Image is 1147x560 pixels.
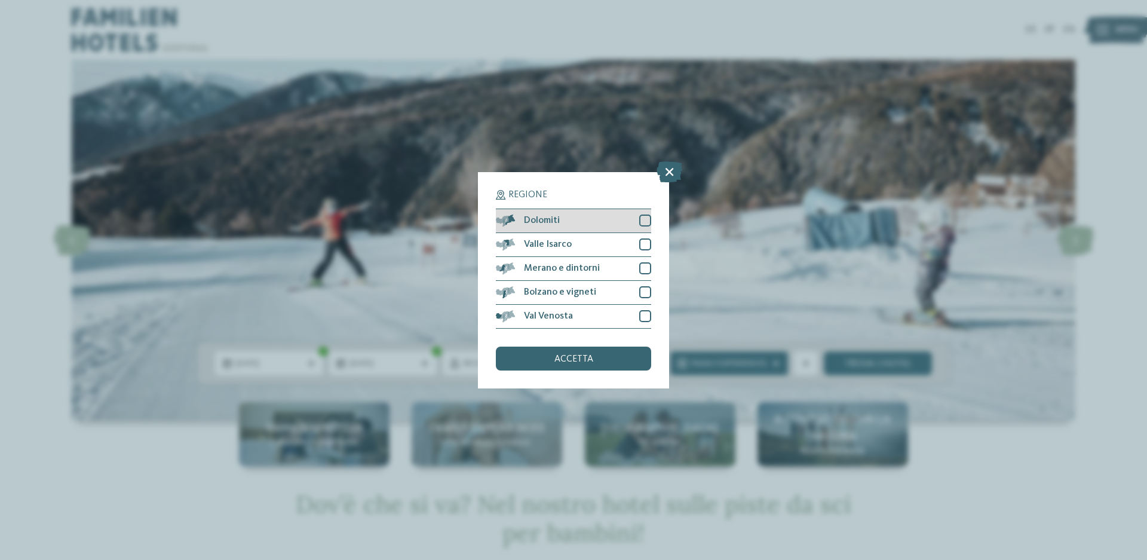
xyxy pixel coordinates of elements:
span: accetta [554,354,593,364]
span: Val Venosta [524,311,573,321]
span: Merano e dintorni [524,264,600,273]
span: Bolzano e vigneti [524,287,596,297]
span: Regione [508,190,547,200]
span: Dolomiti [524,216,560,225]
span: Valle Isarco [524,240,572,249]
